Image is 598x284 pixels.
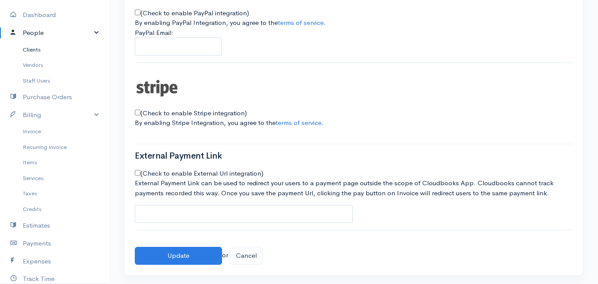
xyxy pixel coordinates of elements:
[135,151,572,161] h2: External Payment Link
[135,118,572,128] div: By enabling Stripe Integration, you agree to the .
[140,169,263,179] label: (Check to enable External Url integration)
[276,118,321,127] a: terms of service
[230,247,263,265] a: Cancel
[135,178,572,198] p: External Payment Link can be used to redirect your users to a payment page outside the scope of C...
[135,28,174,38] label: PayPal Email:
[135,18,572,28] div: By enabling PayPal Integration, you agree to the .
[135,247,222,265] button: Update
[140,8,249,18] label: (Check to enable PayPal integration)
[140,108,247,118] label: (Check to enable Stripe integration)
[278,18,324,27] a: terms of service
